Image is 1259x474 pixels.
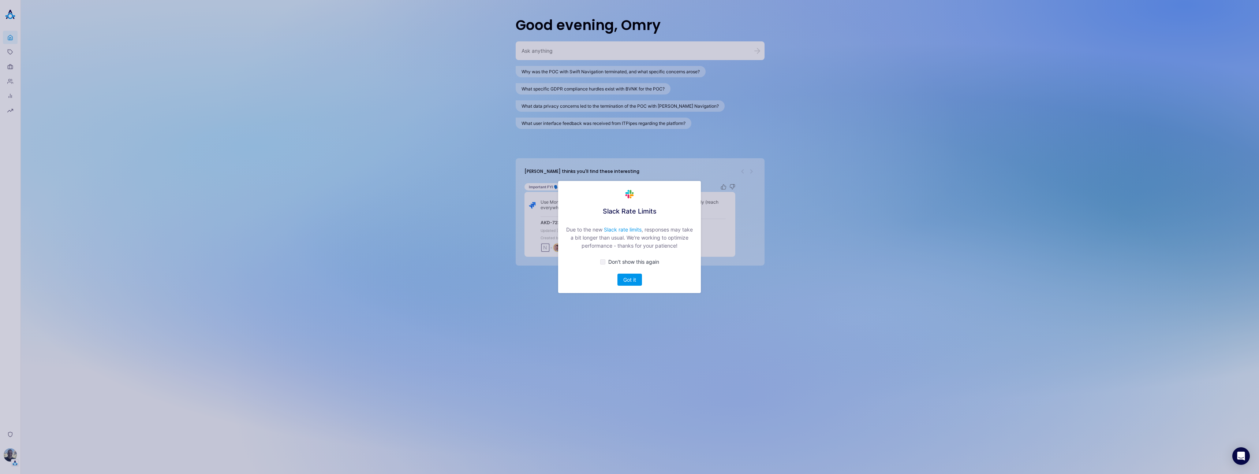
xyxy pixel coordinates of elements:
[603,188,657,217] div: Slack Rate Limits
[617,274,642,286] button: Got it
[1232,447,1250,465] div: Open Intercom Messenger
[608,259,659,265] span: Don't show this again
[604,226,642,233] a: Slack rate limits
[565,226,694,250] div: Due to the new , responses may take a bit longer than usual. We're working to optimize performanc...
[600,259,659,265] button: Don't show this again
